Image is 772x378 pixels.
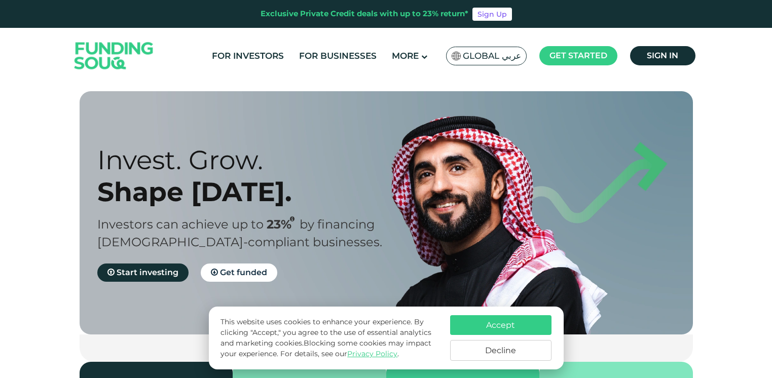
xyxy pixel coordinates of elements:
[97,144,404,176] div: Invest. Grow.
[450,340,552,361] button: Decline
[220,317,439,359] p: This website uses cookies to enhance your experience. By clicking "Accept," you agree to the use ...
[647,51,678,60] span: Sign in
[97,263,189,282] a: Start investing
[220,268,267,277] span: Get funded
[117,268,178,277] span: Start investing
[220,338,431,358] span: Blocking some cookies may impact your experience.
[97,217,264,232] span: Investors can achieve up to
[97,176,404,208] div: Shape [DATE].
[630,46,695,65] a: Sign in
[549,51,607,60] span: Get started
[209,48,286,64] a: For Investors
[463,50,521,62] span: Global عربي
[64,30,164,82] img: Logo
[290,216,295,222] i: 23% IRR (expected) ~ 15% Net yield (expected)
[392,51,419,61] span: More
[472,8,512,21] a: Sign Up
[201,263,277,282] a: Get funded
[450,315,552,335] button: Accept
[280,349,399,358] span: For details, see our .
[267,217,300,232] span: 23%
[261,8,468,20] div: Exclusive Private Credit deals with up to 23% return*
[452,52,461,60] img: SA Flag
[347,349,397,358] a: Privacy Policy
[297,48,379,64] a: For Businesses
